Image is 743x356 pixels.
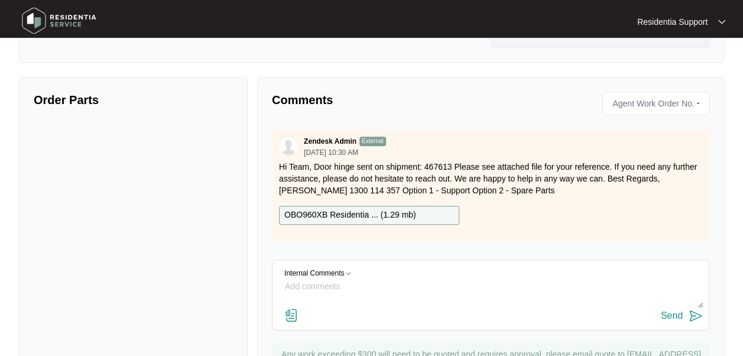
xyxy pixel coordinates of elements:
img: file-attachment-doc.svg [284,308,299,322]
p: [DATE] 10:30 AM [304,149,386,156]
p: Order Parts [34,92,233,108]
p: OBO960XB Residentia ... ( 1.29 mb ) [284,209,416,222]
p: Residentia Support [637,16,708,28]
button: Send [661,308,703,324]
img: user.svg [280,137,297,155]
img: send-icon.svg [689,309,703,323]
p: Zendesk Admin [304,137,356,146]
div: Send [661,310,683,321]
p: Comments [272,92,482,108]
img: dropdown arrow [718,19,725,25]
p: Internal Comments [284,270,344,277]
p: - [696,95,704,112]
img: Dropdown-Icon [344,270,353,277]
p: External [359,137,386,146]
span: Agent Work Order No. [608,95,694,112]
p: Hi Team, Door hinge sent on shipment: 467613 Please see attached file for your reference. If you ... [279,161,702,196]
img: residentia service logo [18,3,100,38]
